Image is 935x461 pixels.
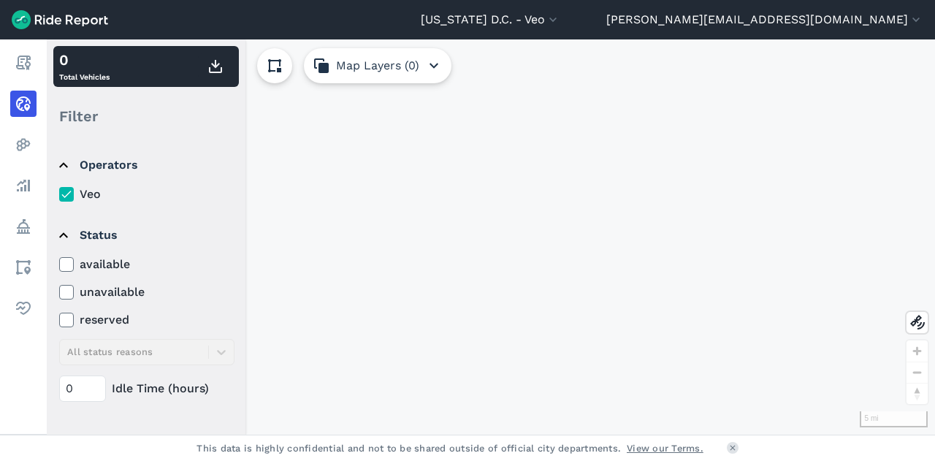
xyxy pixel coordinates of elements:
label: reserved [59,311,234,329]
img: Ride Report [12,10,108,29]
button: [US_STATE] D.C. - Veo [421,11,560,28]
div: Total Vehicles [59,49,110,84]
label: available [59,256,234,273]
div: loading [47,39,935,435]
a: Analyze [10,172,37,199]
div: Idle Time (hours) [59,376,234,402]
a: View our Terms. [627,441,703,455]
label: Veo [59,186,234,203]
a: Policy [10,213,37,240]
summary: Operators [59,145,232,186]
button: [PERSON_NAME][EMAIL_ADDRESS][DOMAIN_NAME] [606,11,923,28]
label: unavailable [59,283,234,301]
summary: Status [59,215,232,256]
button: Map Layers (0) [304,48,451,83]
a: Heatmaps [10,132,37,158]
a: Health [10,295,37,321]
a: Realtime [10,91,37,117]
a: Areas [10,254,37,281]
div: Filter [53,94,239,139]
a: Report [10,50,37,76]
div: 0 [59,49,110,71]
